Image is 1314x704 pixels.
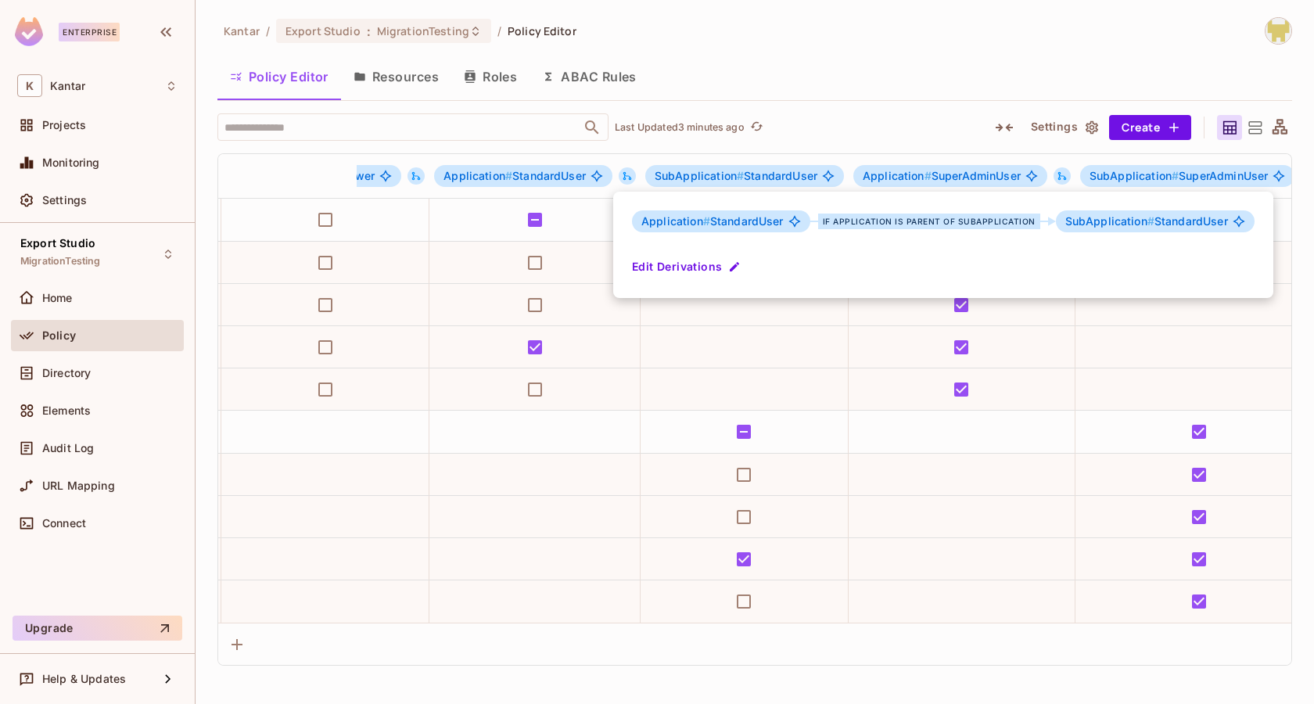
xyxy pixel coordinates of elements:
span: Application [641,214,710,228]
span: StandardUser [1065,215,1228,228]
span: # [1147,214,1154,228]
div: if Application is parent of SubApplication [818,214,1040,229]
span: # [703,214,710,228]
span: StandardUser [641,215,784,228]
span: SubApplication [1065,214,1154,228]
button: Edit Derivations [632,254,744,279]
